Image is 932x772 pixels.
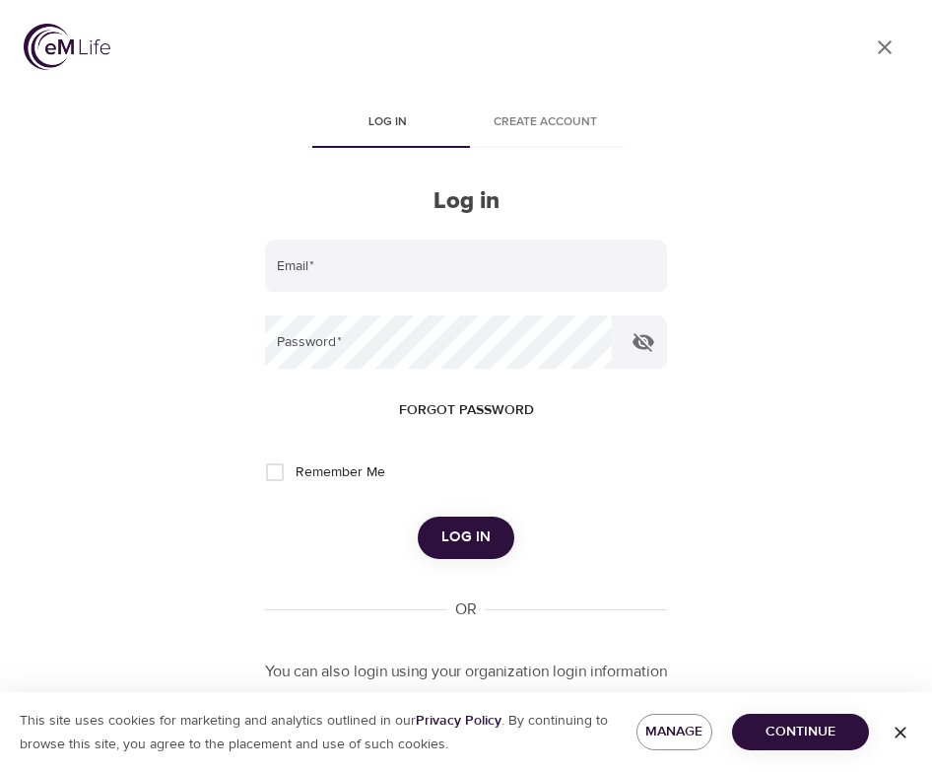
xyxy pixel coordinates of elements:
[441,525,491,550] span: Log in
[478,112,612,133] span: Create account
[399,398,534,423] span: Forgot password
[748,720,853,744] span: Continue
[320,112,454,133] span: Log in
[447,598,485,621] div: OR
[636,714,713,750] button: Manage
[861,24,908,71] a: close
[652,720,698,744] span: Manage
[732,714,869,750] button: Continue
[265,661,667,683] p: You can also login using your organization login information
[265,187,667,216] h2: Log in
[296,462,385,483] span: Remember Me
[418,517,514,558] button: Log in
[265,101,667,148] div: disabled tabs example
[416,712,501,730] a: Privacy Policy
[24,24,110,70] img: logo
[391,392,542,429] button: Forgot password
